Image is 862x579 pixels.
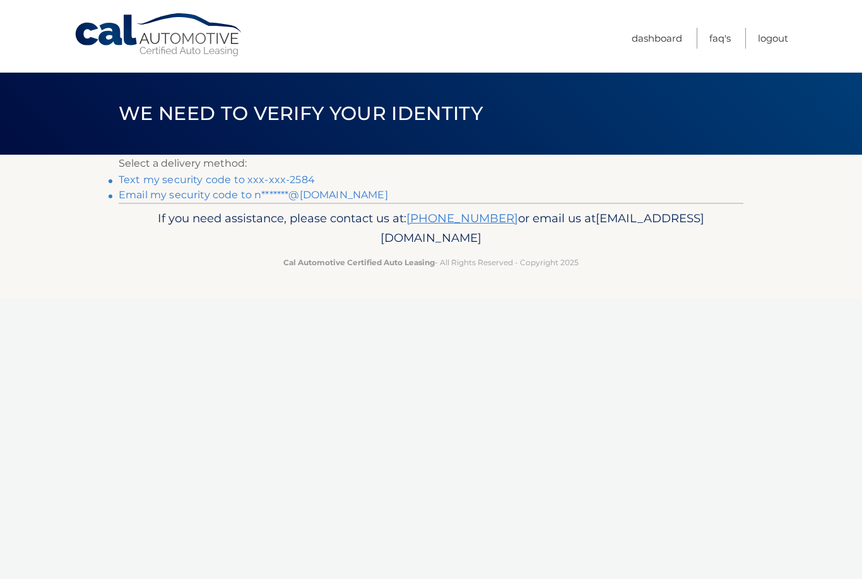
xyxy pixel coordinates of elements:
[709,28,731,49] a: FAQ's
[127,208,735,249] p: If you need assistance, please contact us at: or email us at
[283,258,435,267] strong: Cal Automotive Certified Auto Leasing
[74,13,244,57] a: Cal Automotive
[119,174,315,186] a: Text my security code to xxx-xxx-2584
[632,28,682,49] a: Dashboard
[127,256,735,269] p: - All Rights Reserved - Copyright 2025
[119,155,743,172] p: Select a delivery method:
[758,28,788,49] a: Logout
[406,211,518,225] a: [PHONE_NUMBER]
[119,189,388,201] a: Email my security code to n*******@[DOMAIN_NAME]
[119,102,483,125] span: We need to verify your identity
